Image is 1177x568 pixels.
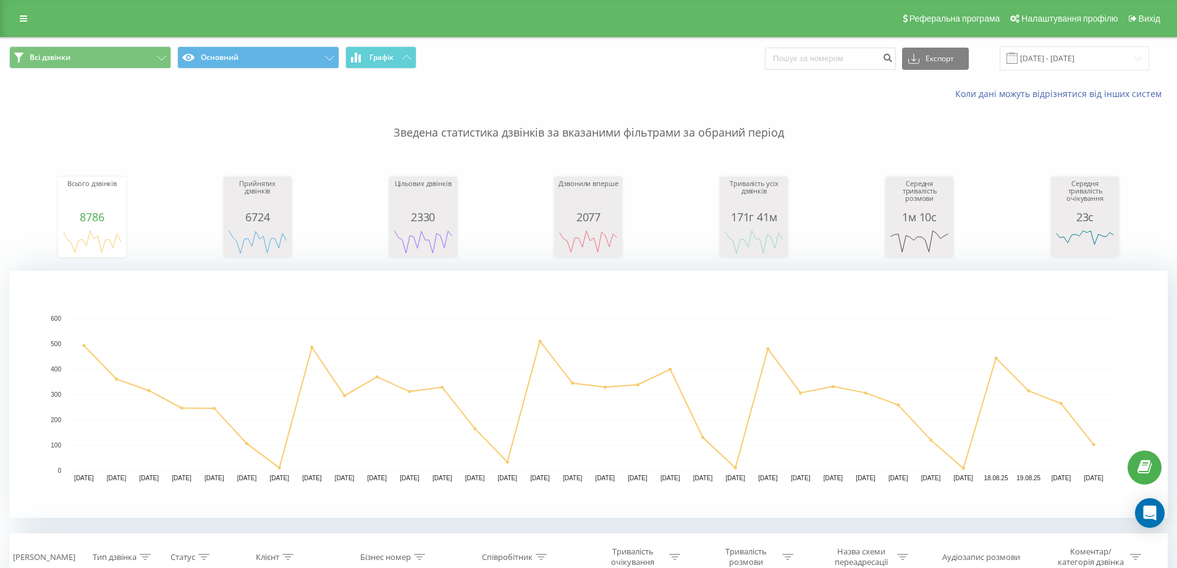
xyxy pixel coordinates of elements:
[227,211,289,223] div: 6724
[9,100,1168,141] p: Зведена статистика дзвінків за вказаними фільтрами за обраний період
[107,475,127,481] text: [DATE]
[888,223,950,260] svg: A chart.
[51,341,61,347] text: 500
[954,475,974,481] text: [DATE]
[723,211,785,223] div: 171г 41м
[955,88,1168,100] a: Коли дані можуть відрізнятися вiд інших систем
[360,552,411,562] div: Бізнес номер
[30,53,70,62] span: Всі дзвінки
[51,417,61,423] text: 200
[172,475,192,481] text: [DATE]
[9,46,171,69] button: Всі дзвінки
[1054,211,1116,223] div: 23с
[791,475,811,481] text: [DATE]
[902,48,969,70] button: Експорт
[921,475,941,481] text: [DATE]
[93,552,137,562] div: Тип дзвінка
[482,552,533,562] div: Співробітник
[335,475,355,481] text: [DATE]
[1054,180,1116,211] div: Середня тривалість очікування
[227,223,289,260] svg: A chart.
[1054,223,1116,260] svg: A chart.
[269,475,289,481] text: [DATE]
[392,211,454,223] div: 2330
[51,391,61,398] text: 300
[693,475,713,481] text: [DATE]
[758,475,778,481] text: [DATE]
[909,14,1000,23] span: Реферальна програма
[723,223,785,260] svg: A chart.
[171,552,195,562] div: Статус
[465,475,485,481] text: [DATE]
[51,315,61,322] text: 600
[557,180,619,211] div: Дзвонили вперше
[51,442,61,449] text: 100
[1052,475,1071,481] text: [DATE]
[942,552,1020,562] div: Аудіозапис розмови
[205,475,224,481] text: [DATE]
[237,475,257,481] text: [DATE]
[723,180,785,211] div: Тривалість усіх дзвінків
[432,475,452,481] text: [DATE]
[400,475,420,481] text: [DATE]
[369,53,394,62] span: Графік
[392,180,454,211] div: Цільових дзвінків
[61,180,123,211] div: Всього дзвінків
[824,475,843,481] text: [DATE]
[1084,475,1103,481] text: [DATE]
[227,180,289,211] div: Прийнятих дзвінків
[140,475,159,481] text: [DATE]
[828,546,894,567] div: Назва схеми переадресації
[600,546,666,567] div: Тривалість очікування
[596,475,615,481] text: [DATE]
[1139,14,1160,23] span: Вихід
[888,211,950,223] div: 1м 10с
[888,475,908,481] text: [DATE]
[1016,475,1040,481] text: 19.08.25
[61,223,123,260] svg: A chart.
[51,366,61,373] text: 400
[74,475,94,481] text: [DATE]
[9,271,1168,518] svg: A chart.
[557,223,619,260] svg: A chart.
[563,475,583,481] text: [DATE]
[368,475,387,481] text: [DATE]
[345,46,416,69] button: Графік
[628,475,648,481] text: [DATE]
[856,475,875,481] text: [DATE]
[61,211,123,223] div: 8786
[177,46,339,69] button: Основний
[888,180,950,211] div: Середня тривалість розмови
[302,475,322,481] text: [DATE]
[725,475,745,481] text: [DATE]
[392,223,454,260] svg: A chart.
[13,552,75,562] div: [PERSON_NAME]
[1055,546,1127,567] div: Коментар/категорія дзвінка
[530,475,550,481] text: [DATE]
[1021,14,1118,23] span: Налаштування профілю
[497,475,517,481] text: [DATE]
[660,475,680,481] text: [DATE]
[713,546,779,567] div: Тривалість розмови
[57,467,61,474] text: 0
[984,475,1008,481] text: 18.08.25
[557,211,619,223] div: 2077
[765,48,896,70] input: Пошук за номером
[256,552,279,562] div: Клієнт
[1135,498,1165,528] div: Open Intercom Messenger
